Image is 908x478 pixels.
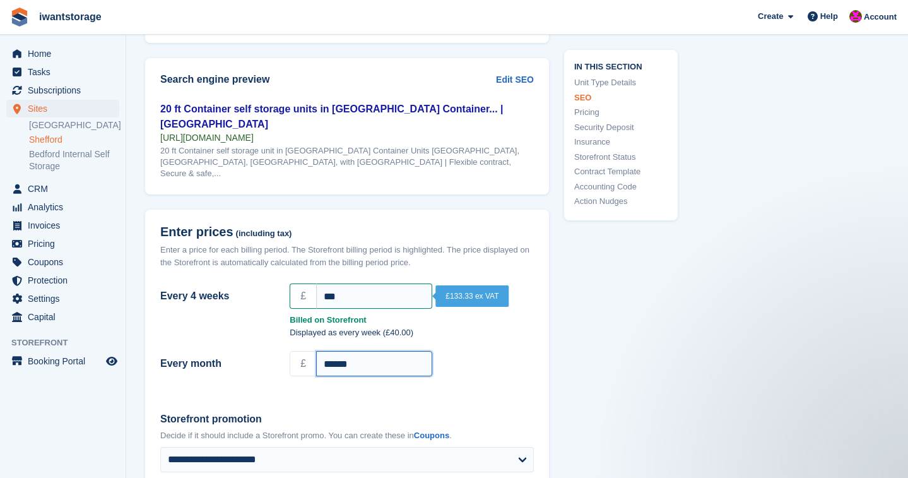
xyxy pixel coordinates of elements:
span: Analytics [28,198,103,216]
h2: Search engine preview [160,74,496,85]
p: Displayed as every week (£40.00) [290,326,534,339]
a: [GEOGRAPHIC_DATA] [29,119,119,131]
a: Coupons [414,431,449,440]
span: Booking Portal [28,352,103,370]
label: Every 4 weeks [160,289,274,304]
a: menu [6,81,119,99]
span: Pricing [28,235,103,253]
span: Subscriptions [28,81,103,99]
a: menu [6,63,119,81]
label: Every month [160,356,274,371]
span: Help [820,10,838,23]
span: Home [28,45,103,63]
span: In this section [574,59,668,71]
a: menu [6,352,119,370]
span: Account [864,11,897,23]
span: Capital [28,308,103,326]
img: stora-icon-8386f47178a22dfd0bd8f6a31ec36ba5ce8667c1dd55bd0f319d3a0aa187defe.svg [10,8,29,27]
a: Preview store [104,354,119,369]
div: Enter a price for each billing period. The Storefront billing period is highlighted. The price di... [160,244,534,268]
span: Sites [28,100,103,117]
img: Jonathan [849,10,862,23]
span: Enter prices [160,225,233,239]
a: SEO [574,91,668,104]
label: Storefront promotion [160,412,534,427]
a: Bedford Internal Self Storage [29,148,119,172]
a: Insurance [574,136,668,148]
a: menu [6,272,119,289]
a: iwantstorage [34,6,107,27]
p: Decide if it should include a Storefront promo. You can create these in . [160,429,534,442]
a: Contract Template [574,165,668,178]
a: Shefford [29,134,119,146]
span: (including tax) [236,229,292,239]
a: menu [6,180,119,198]
a: menu [6,235,119,253]
a: menu [6,308,119,326]
a: Unit Type Details [574,76,668,89]
a: menu [6,253,119,271]
div: 20 ft Container self storage unit in [GEOGRAPHIC_DATA] Container Units [GEOGRAPHIC_DATA], [GEOGRA... [160,145,534,179]
a: Security Deposit [574,121,668,133]
div: 20 ft Container self storage units in [GEOGRAPHIC_DATA] Container... | [GEOGRAPHIC_DATA] [160,102,534,132]
span: Settings [28,290,103,308]
span: Create [758,10,783,23]
a: menu [6,290,119,308]
span: Tasks [28,63,103,81]
span: Storefront [11,337,126,349]
a: Accounting Code [574,180,668,193]
a: Edit SEO [496,73,534,87]
span: CRM [28,180,103,198]
a: menu [6,100,119,117]
a: Storefront Status [574,150,668,163]
a: menu [6,217,119,234]
a: menu [6,45,119,63]
span: Protection [28,272,103,289]
a: Action Nudges [574,195,668,208]
a: Pricing [574,106,668,119]
span: Coupons [28,253,103,271]
strong: Billed on Storefront [290,314,534,326]
span: Invoices [28,217,103,234]
a: menu [6,198,119,216]
div: [URL][DOMAIN_NAME] [160,132,534,143]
